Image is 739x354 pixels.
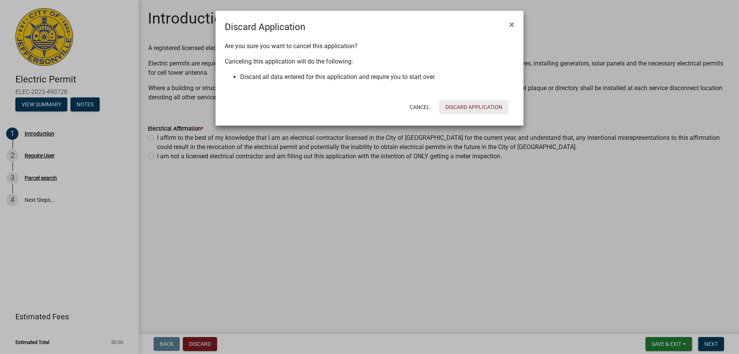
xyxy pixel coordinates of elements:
[403,100,436,114] button: Cancel
[439,100,508,114] button: Discard Application
[225,57,514,66] p: Canceling this application will do the following:
[225,20,305,34] h4: Discard Application
[509,19,514,30] span: ×
[503,14,520,35] button: Close
[225,42,514,51] p: Are you sure you want to cancel this application?
[240,72,514,82] li: Discard all data entered for this application and require you to start over.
